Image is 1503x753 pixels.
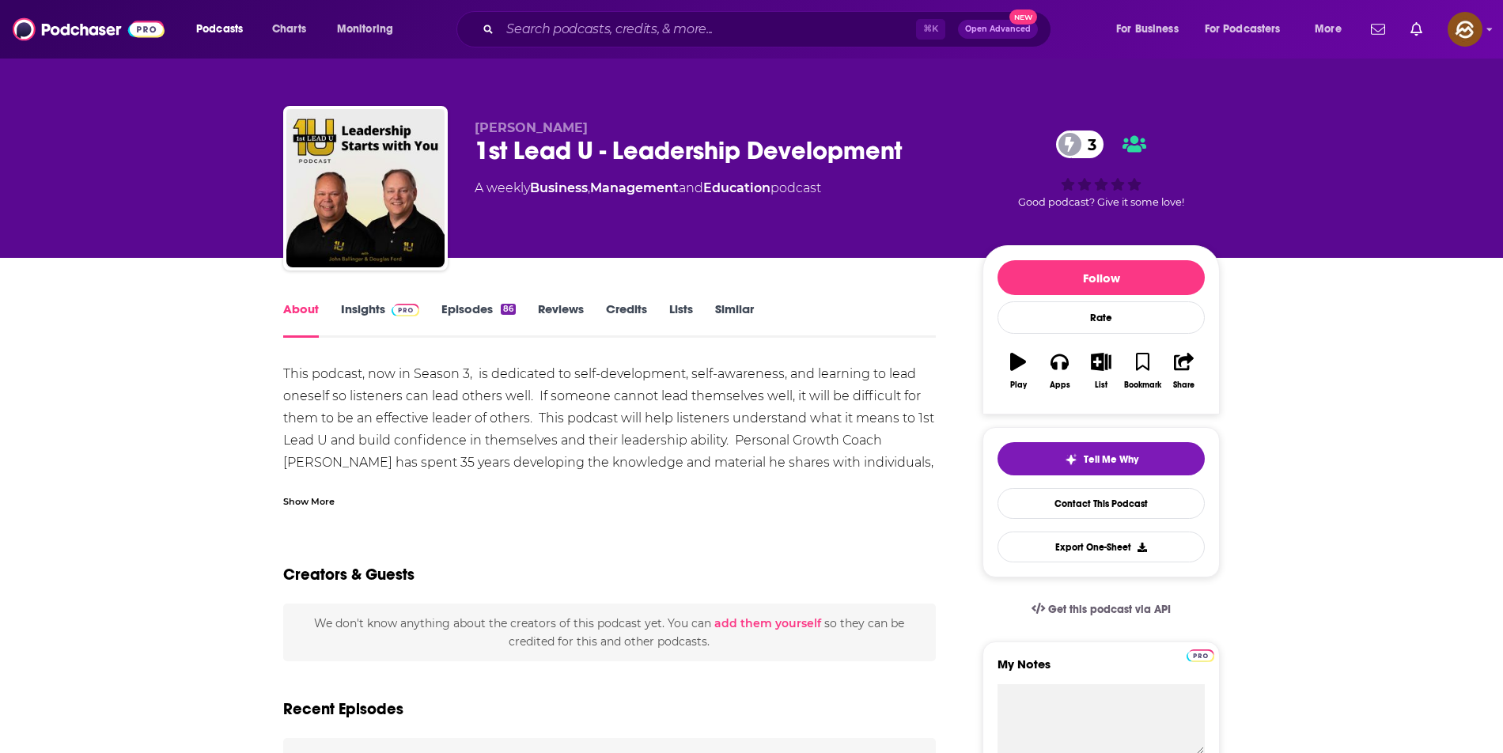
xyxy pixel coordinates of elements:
[1448,12,1482,47] span: Logged in as hey85204
[1105,17,1198,42] button: open menu
[590,180,679,195] a: Management
[538,301,584,338] a: Reviews
[1164,342,1205,399] button: Share
[1187,647,1214,662] a: Pro website
[1448,12,1482,47] img: User Profile
[1084,453,1138,466] span: Tell Me Why
[441,301,516,338] a: Episodes86
[1365,16,1391,43] a: Show notifications dropdown
[326,17,414,42] button: open menu
[1039,342,1080,399] button: Apps
[1095,380,1107,390] div: List
[283,699,403,719] h2: Recent Episodes
[714,617,821,630] button: add them yourself
[314,616,904,648] span: We don't know anything about the creators of this podcast yet . You can so they can be credited f...
[1081,342,1122,399] button: List
[475,179,821,198] div: A weekly podcast
[958,20,1038,39] button: Open AdvancedNew
[1018,196,1184,208] span: Good podcast? Give it some love!
[1187,649,1214,662] img: Podchaser Pro
[669,301,693,338] a: Lists
[283,363,936,496] div: This podcast, now in Season 3, is dedicated to self-development, self-awareness, and learning to ...
[679,180,703,195] span: and
[1116,18,1179,40] span: For Business
[1019,590,1183,629] a: Get this podcast via API
[471,11,1066,47] div: Search podcasts, credits, & more...
[1205,18,1281,40] span: For Podcasters
[1448,12,1482,47] button: Show profile menu
[1315,18,1342,40] span: More
[1173,380,1194,390] div: Share
[283,301,319,338] a: About
[196,18,243,40] span: Podcasts
[1072,131,1104,158] span: 3
[530,180,588,195] a: Business
[998,442,1205,475] button: tell me why sparkleTell Me Why
[998,342,1039,399] button: Play
[341,301,419,338] a: InsightsPodchaser Pro
[588,180,590,195] span: ,
[998,301,1205,334] div: Rate
[1056,131,1104,158] a: 3
[392,304,419,316] img: Podchaser Pro
[715,301,754,338] a: Similar
[998,260,1205,295] button: Follow
[606,301,647,338] a: Credits
[965,25,1031,33] span: Open Advanced
[185,17,263,42] button: open menu
[703,180,770,195] a: Education
[501,304,516,315] div: 86
[337,18,393,40] span: Monitoring
[1304,17,1361,42] button: open menu
[13,14,165,44] img: Podchaser - Follow, Share and Rate Podcasts
[1010,380,1027,390] div: Play
[1050,380,1070,390] div: Apps
[500,17,916,42] input: Search podcasts, credits, & more...
[286,109,445,267] img: 1st Lead U - Leadership Development
[283,565,415,585] h2: Creators & Guests
[1404,16,1429,43] a: Show notifications dropdown
[1194,17,1304,42] button: open menu
[475,120,588,135] span: [PERSON_NAME]
[1065,453,1077,466] img: tell me why sparkle
[1048,603,1171,616] span: Get this podcast via API
[262,17,316,42] a: Charts
[1124,380,1161,390] div: Bookmark
[998,488,1205,519] a: Contact This Podcast
[1009,9,1038,25] span: New
[998,657,1205,684] label: My Notes
[998,532,1205,562] button: Export One-Sheet
[272,18,306,40] span: Charts
[916,19,945,40] span: ⌘ K
[982,120,1220,218] div: 3Good podcast? Give it some love!
[1122,342,1163,399] button: Bookmark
